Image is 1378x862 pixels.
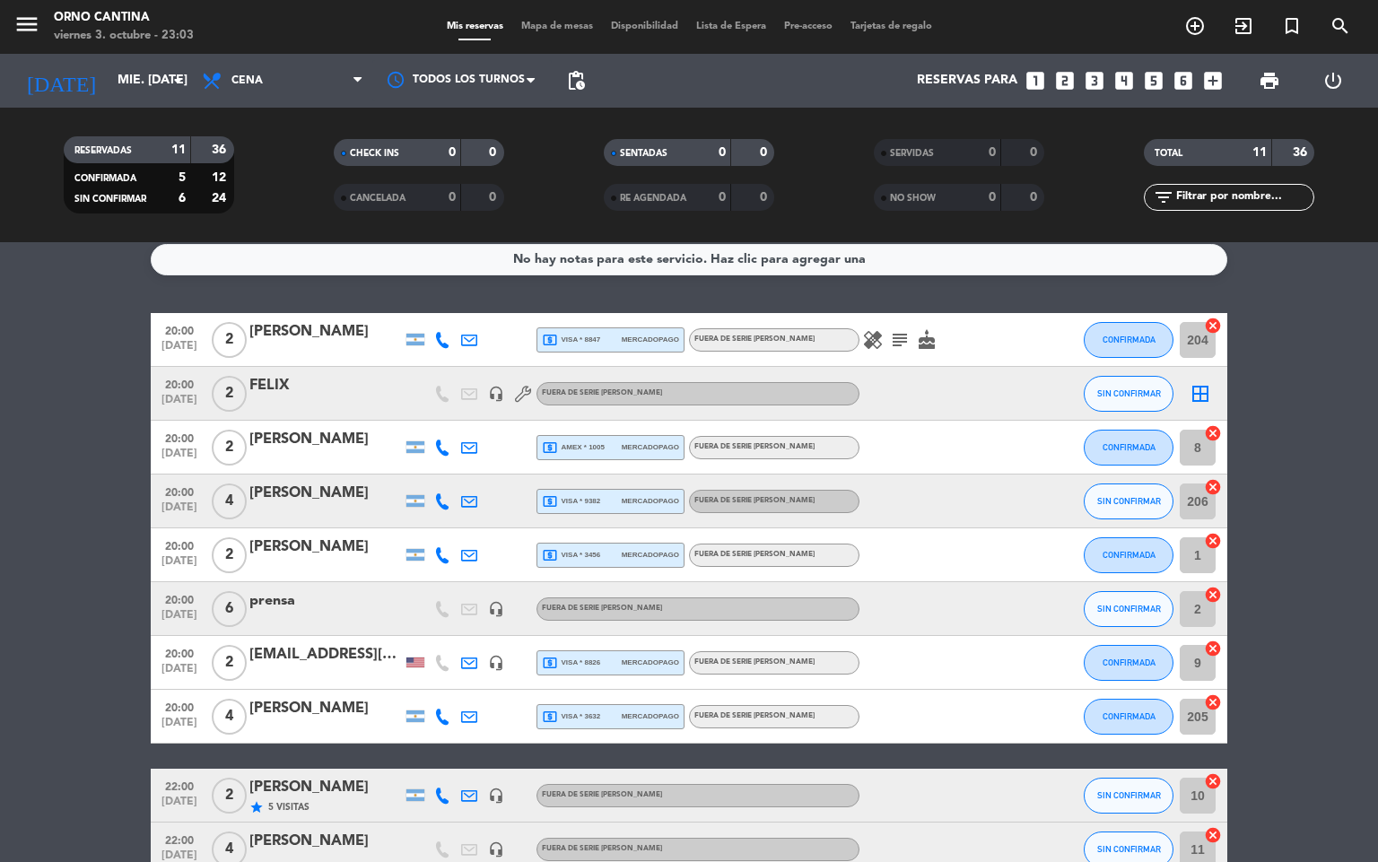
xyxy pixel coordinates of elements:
span: Cena [231,74,263,87]
i: cancel [1204,532,1222,550]
i: cancel [1204,586,1222,604]
input: Filtrar por nombre... [1174,187,1313,207]
i: cake [916,329,938,351]
span: 2 [212,322,247,358]
span: [DATE] [157,340,202,361]
span: mercadopago [622,549,679,561]
button: CONFIRMADA [1084,645,1173,681]
span: RE AGENDADA [620,194,686,203]
span: [DATE] [157,501,202,522]
strong: 36 [212,144,230,156]
i: headset_mic [488,601,504,617]
span: SIN CONFIRMAR [74,195,146,204]
strong: 6 [179,192,186,205]
span: FUERA DE SERIE [PERSON_NAME] [694,443,815,450]
i: local_atm [542,547,558,563]
i: exit_to_app [1233,15,1254,37]
i: cancel [1204,693,1222,711]
span: 20:00 [157,427,202,448]
button: CONFIRMADA [1084,537,1173,573]
div: FELIX [249,374,402,397]
span: Pre-acceso [775,22,842,31]
i: power_settings_new [1322,70,1344,91]
span: 20:00 [157,535,202,555]
i: [DATE] [13,61,109,100]
span: 6 [212,591,247,627]
div: Orno Cantina [54,9,194,27]
span: 20:00 [157,696,202,717]
span: 2 [212,645,247,681]
span: CHECK INS [350,149,399,158]
i: headset_mic [488,655,504,671]
strong: 0 [719,146,726,159]
div: [PERSON_NAME] [249,776,402,799]
i: filter_list [1153,187,1174,208]
strong: 0 [760,191,771,204]
span: SIN CONFIRMAR [1097,604,1161,614]
span: 2 [212,430,247,466]
strong: 12 [212,171,230,184]
span: SIN CONFIRMAR [1097,388,1161,398]
span: 20:00 [157,642,202,663]
div: No hay notas para este servicio. Haz clic para agregar una [513,249,866,270]
span: CONFIRMADA [1103,442,1156,452]
span: FUERA DE SERIE [PERSON_NAME] [542,389,662,396]
strong: 0 [489,146,500,159]
i: looks_4 [1112,69,1136,92]
i: menu [13,11,40,38]
span: visa * 3632 [542,709,600,725]
i: search [1330,15,1351,37]
span: 20:00 [157,319,202,340]
span: [DATE] [157,609,202,630]
strong: 5 [179,171,186,184]
span: pending_actions [565,70,587,91]
span: Disponibilidad [602,22,687,31]
i: looks_one [1024,69,1047,92]
div: [PERSON_NAME] [249,320,402,344]
div: [PERSON_NAME] [249,482,402,505]
span: 20:00 [157,588,202,609]
i: headset_mic [488,386,504,402]
div: [PERSON_NAME] [249,535,402,559]
span: mercadopago [622,657,679,668]
span: Mapa de mesas [512,22,602,31]
strong: 11 [171,144,186,156]
div: [PERSON_NAME] [249,697,402,720]
span: FUERA DE SERIE [PERSON_NAME] [542,791,662,798]
strong: 0 [1030,191,1041,204]
span: CONFIRMADA [74,174,136,183]
strong: 0 [989,191,996,204]
strong: 24 [212,192,230,205]
button: CONFIRMADA [1084,699,1173,735]
span: Lista de Espera [687,22,775,31]
i: looks_6 [1172,69,1195,92]
strong: 11 [1252,146,1267,159]
span: SIN CONFIRMAR [1097,790,1161,800]
span: mercadopago [622,710,679,722]
div: LOG OUT [1301,54,1365,108]
span: CONFIRMADA [1103,335,1156,344]
i: cancel [1204,772,1222,790]
i: cancel [1204,424,1222,442]
span: 2 [212,537,247,573]
span: RESERVADAS [74,146,132,155]
button: SIN CONFIRMAR [1084,483,1173,519]
button: menu [13,11,40,44]
strong: 0 [489,191,500,204]
strong: 0 [449,146,456,159]
button: CONFIRMADA [1084,430,1173,466]
i: local_atm [542,493,558,509]
strong: 0 [989,146,996,159]
i: cancel [1204,826,1222,844]
span: [DATE] [157,555,202,576]
i: turned_in_not [1281,15,1303,37]
span: 5 Visitas [268,800,310,814]
span: 20:00 [157,373,202,394]
strong: 0 [1030,146,1041,159]
span: FUERA DE SERIE [PERSON_NAME] [694,712,815,719]
span: Tarjetas de regalo [842,22,941,31]
span: FUERA DE SERIE [PERSON_NAME] [694,551,815,558]
span: 22:00 [157,829,202,849]
span: 4 [212,699,247,735]
span: amex * 1005 [542,440,605,456]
